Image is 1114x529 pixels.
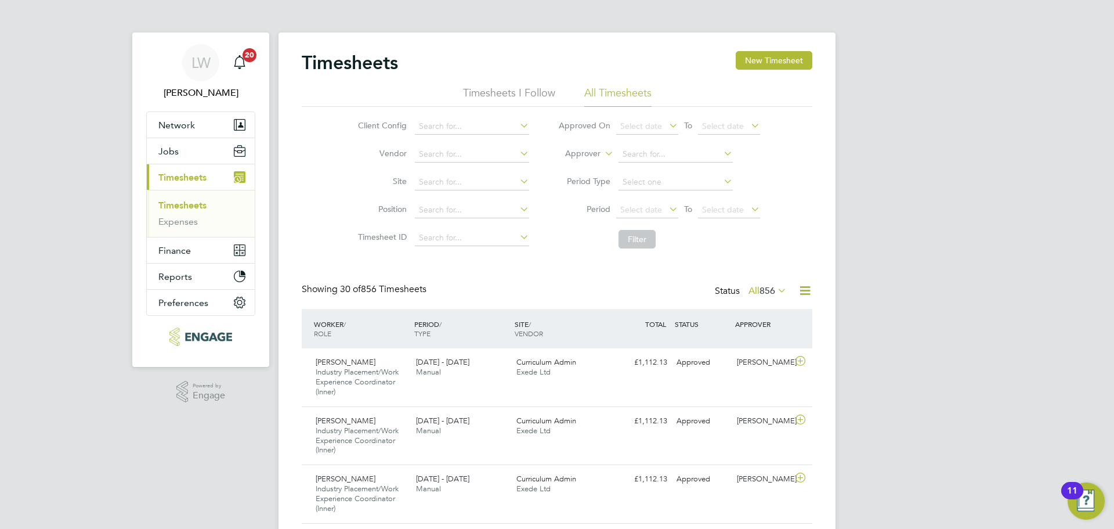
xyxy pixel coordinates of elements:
[147,164,255,190] button: Timesheets
[732,314,793,334] div: APPROVER
[612,470,672,489] div: £1,112.13
[311,314,411,344] div: WORKER
[416,484,441,494] span: Manual
[759,285,775,297] span: 856
[193,381,225,391] span: Powered by
[516,416,576,426] span: Curriculum Admin
[158,172,207,183] span: Timesheets
[672,470,732,489] div: Approved
[316,484,399,513] span: Industry Placement/Work Experience Coordinator (Inner)
[415,202,529,218] input: Search for...
[748,285,787,297] label: All
[584,86,652,107] li: All Timesheets
[548,148,601,160] label: Approver
[147,138,255,164] button: Jobs
[147,237,255,263] button: Finance
[340,283,361,295] span: 30 of
[439,319,442,329] span: /
[411,314,512,344] div: PERIOD
[146,44,255,100] a: LW[PERSON_NAME]
[620,204,662,215] span: Select date
[512,314,612,344] div: SITE
[732,470,793,489] div: [PERSON_NAME]
[355,120,407,131] label: Client Config
[681,118,696,133] span: To
[158,200,207,211] a: Timesheets
[191,55,211,70] span: LW
[147,190,255,237] div: Timesheets
[316,416,375,426] span: [PERSON_NAME]
[415,118,529,135] input: Search for...
[416,474,469,484] span: [DATE] - [DATE]
[619,174,733,190] input: Select one
[416,416,469,426] span: [DATE] - [DATE]
[1068,483,1105,520] button: Open Resource Center, 11 new notifications
[340,283,426,295] span: 856 Timesheets
[416,357,469,367] span: [DATE] - [DATE]
[355,148,407,159] label: Vendor
[715,283,789,300] div: Status
[516,484,551,494] span: Exede Ltd
[316,426,399,455] span: Industry Placement/Work Experience Coordinator (Inner)
[228,44,251,81] a: 20
[732,412,793,431] div: [PERSON_NAME]
[612,353,672,372] div: £1,112.13
[302,283,429,296] div: Showing
[193,391,225,401] span: Engage
[516,474,576,484] span: Curriculum Admin
[158,216,198,227] a: Expenses
[132,33,269,367] nav: Main navigation
[355,232,407,242] label: Timesheet ID
[516,367,551,377] span: Exede Ltd
[529,319,531,329] span: /
[732,353,793,372] div: [PERSON_NAME]
[415,230,529,246] input: Search for...
[416,367,441,377] span: Manual
[355,176,407,186] label: Site
[314,329,331,338] span: ROLE
[147,290,255,315] button: Preferences
[619,146,733,163] input: Search for...
[343,319,346,329] span: /
[415,174,529,190] input: Search for...
[414,329,431,338] span: TYPE
[158,271,192,282] span: Reports
[146,328,255,346] a: Go to home page
[672,314,732,334] div: STATUS
[147,264,255,289] button: Reports
[702,204,744,215] span: Select date
[645,319,666,329] span: TOTAL
[558,176,610,186] label: Period Type
[702,121,744,131] span: Select date
[672,353,732,372] div: Approved
[619,230,656,249] button: Filter
[415,146,529,163] input: Search for...
[558,120,610,131] label: Approved On
[147,112,255,138] button: Network
[558,204,610,214] label: Period
[355,204,407,214] label: Position
[516,426,551,436] span: Exede Ltd
[612,412,672,431] div: £1,112.13
[681,201,696,217] span: To
[516,357,576,367] span: Curriculum Admin
[416,426,441,436] span: Manual
[620,121,662,131] span: Select date
[158,120,195,131] span: Network
[515,329,543,338] span: VENDOR
[316,367,399,397] span: Industry Placement/Work Experience Coordinator (Inner)
[243,48,256,62] span: 20
[1067,491,1077,506] div: 11
[158,146,179,157] span: Jobs
[158,245,191,256] span: Finance
[736,51,812,70] button: New Timesheet
[316,357,375,367] span: [PERSON_NAME]
[316,474,375,484] span: [PERSON_NAME]
[672,412,732,431] div: Approved
[302,51,398,74] h2: Timesheets
[463,86,555,107] li: Timesheets I Follow
[169,328,232,346] img: xede-logo-retina.png
[176,381,226,403] a: Powered byEngage
[146,86,255,100] span: Lana Williams
[158,297,208,308] span: Preferences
